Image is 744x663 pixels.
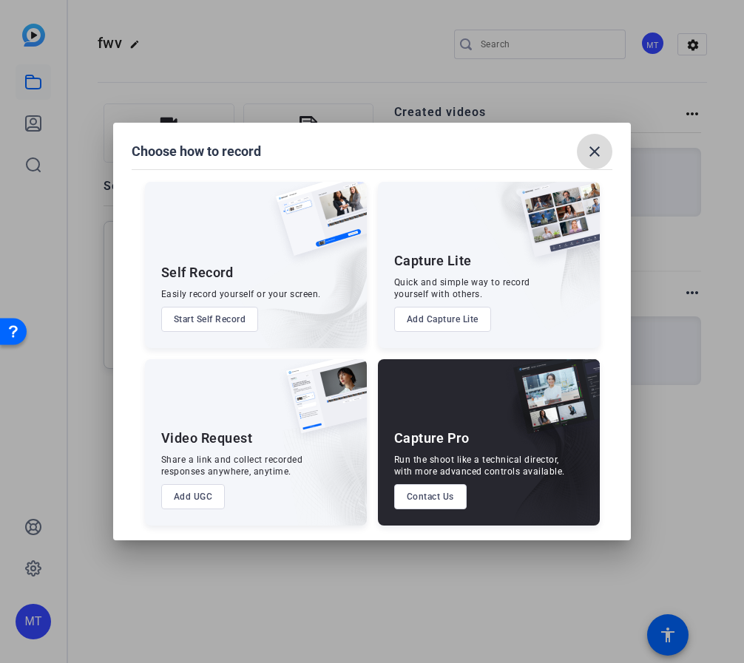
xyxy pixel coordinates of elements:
[502,359,600,449] img: capture-pro.png
[161,429,253,447] div: Video Request
[586,143,603,160] mat-icon: close
[394,429,470,447] div: Capture Pro
[394,454,565,477] div: Run the shoot like a technical director, with more advanced controls available.
[394,276,530,300] div: Quick and simple way to record yourself with others.
[508,182,600,272] img: capture-lite.png
[275,359,367,449] img: ugc-content.png
[161,264,234,282] div: Self Record
[161,454,303,477] div: Share a link and collect recorded responses anywhere, anytime.
[265,182,367,271] img: self-record.png
[161,484,226,509] button: Add UGC
[394,252,472,270] div: Capture Lite
[161,288,321,300] div: Easily record yourself or your screen.
[238,214,367,348] img: embarkstudio-self-record.png
[490,378,600,526] img: embarkstudio-capture-pro.png
[394,484,467,509] button: Contact Us
[467,182,600,330] img: embarkstudio-capture-lite.png
[161,307,259,332] button: Start Self Record
[132,143,261,160] h1: Choose how to record
[281,405,367,526] img: embarkstudio-ugc-content.png
[394,307,491,332] button: Add Capture Lite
